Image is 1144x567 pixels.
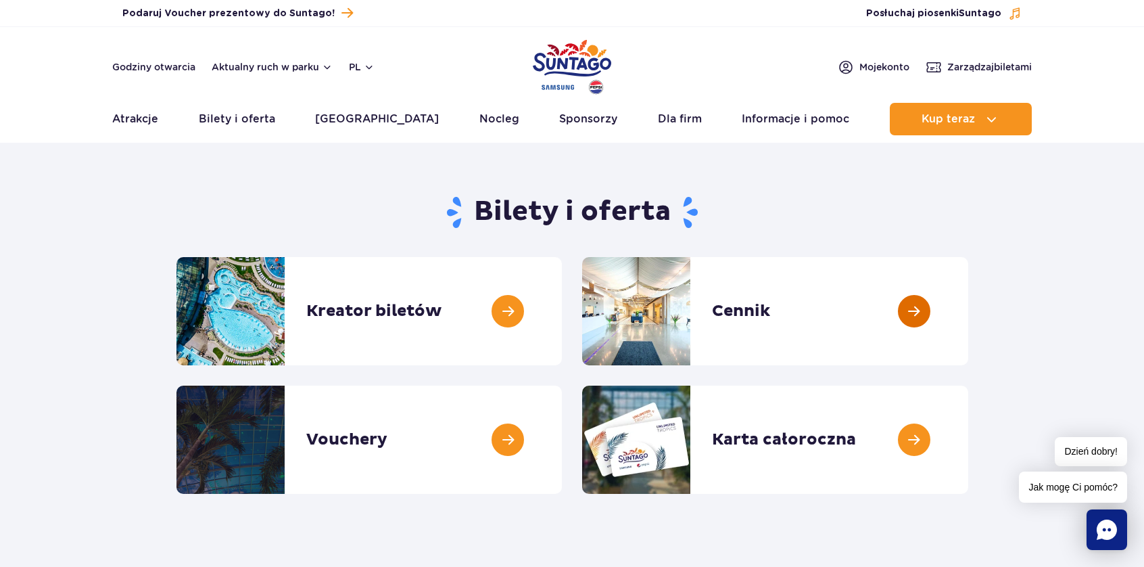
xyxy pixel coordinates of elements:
a: Zarządzajbiletami [926,59,1032,75]
span: Kup teraz [922,113,975,125]
span: Podaruj Voucher prezentowy do Suntago! [122,7,335,20]
a: Park of Poland [533,34,611,96]
button: pl [349,60,375,74]
a: Sponsorzy [559,103,617,135]
a: Mojekonto [838,59,909,75]
a: Informacje i pomoc [742,103,849,135]
a: Bilety i oferta [199,103,275,135]
span: Suntago [959,9,1001,18]
a: Atrakcje [112,103,158,135]
span: Moje konto [859,60,909,74]
span: Jak mogę Ci pomóc? [1019,472,1127,503]
a: [GEOGRAPHIC_DATA] [315,103,439,135]
div: Chat [1087,509,1127,550]
span: Dzień dobry! [1055,437,1127,466]
a: Nocleg [479,103,519,135]
a: Godziny otwarcia [112,60,195,74]
span: Posłuchaj piosenki [866,7,1001,20]
h1: Bilety i oferta [176,195,968,230]
button: Posłuchaj piosenkiSuntago [866,7,1022,20]
button: Aktualny ruch w parku [212,62,333,72]
span: Zarządzaj biletami [947,60,1032,74]
button: Kup teraz [890,103,1032,135]
a: Dla firm [658,103,702,135]
a: Podaruj Voucher prezentowy do Suntago! [122,4,353,22]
